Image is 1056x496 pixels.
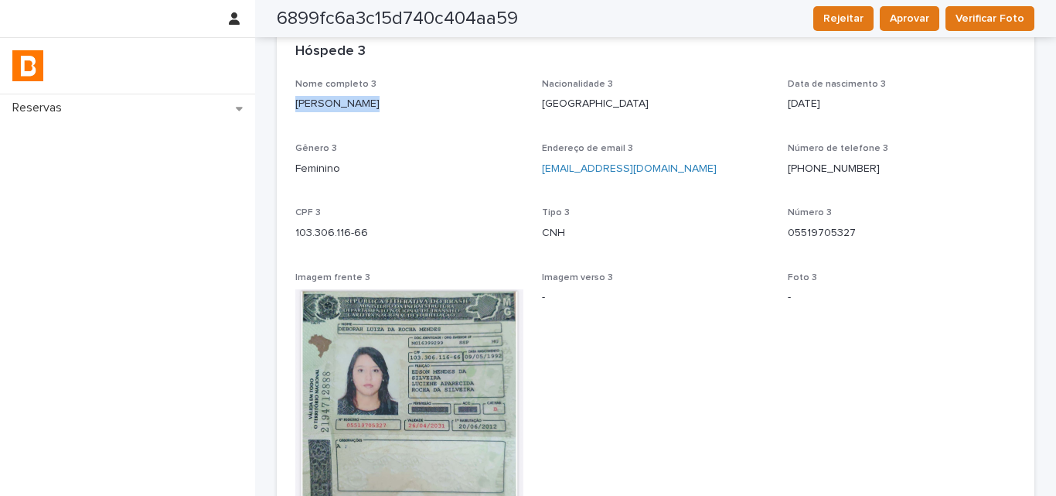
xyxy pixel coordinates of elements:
span: Endereço de email 3 [542,144,633,153]
p: [GEOGRAPHIC_DATA] [542,96,770,112]
p: - [788,289,1016,306]
h2: Hóspede 3 [295,43,366,60]
p: - [542,289,770,306]
h2: 6899fc6a3c15d740c404aa59 [277,8,518,30]
span: Tipo 3 [542,208,570,217]
p: 05519705327 [788,225,1016,241]
button: Aprovar [880,6,939,31]
button: Rejeitar [813,6,874,31]
span: Gênero 3 [295,144,337,153]
p: [PERSON_NAME] [295,96,523,112]
span: Aprovar [890,11,929,26]
img: zVaNuJHRTjyIjT5M9Xd5 [12,50,43,81]
p: [DATE] [788,96,1016,112]
p: CNH [542,225,770,241]
span: Número 3 [788,208,832,217]
p: Feminino [295,161,523,177]
span: Nome completo 3 [295,80,376,89]
span: CPF 3 [295,208,321,217]
p: 103.306.116-66 [295,225,523,241]
button: Verificar Foto [945,6,1034,31]
span: Verificar Foto [956,11,1024,26]
span: Foto 3 [788,273,817,282]
span: Data de nascimento 3 [788,80,886,89]
span: Número de telefone 3 [788,144,888,153]
a: [PHONE_NUMBER] [788,163,880,174]
a: [EMAIL_ADDRESS][DOMAIN_NAME] [542,163,717,174]
p: Reservas [6,101,74,115]
span: Nacionalidade 3 [542,80,613,89]
span: Rejeitar [823,11,864,26]
span: Imagem frente 3 [295,273,370,282]
span: Imagem verso 3 [542,273,613,282]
